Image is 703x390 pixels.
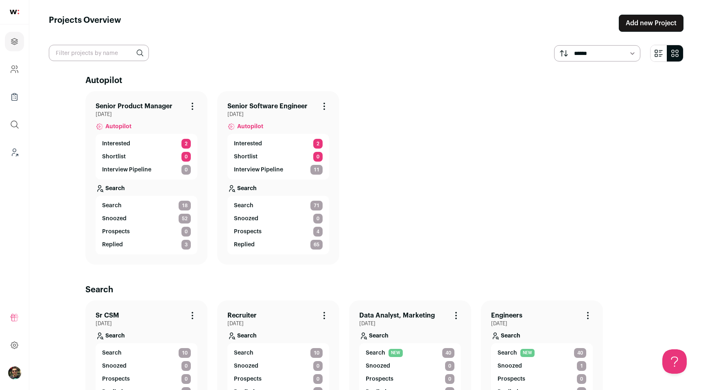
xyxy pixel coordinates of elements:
a: Interview Pipeline 0 [102,165,191,175]
a: Shortlist 0 [102,152,191,162]
span: 40 [574,348,586,358]
button: Project Actions [188,311,197,320]
a: Search NEW 40 [498,348,586,358]
a: Shortlist 0 [234,152,323,162]
input: Filter projects by name [49,45,149,61]
span: NEW [520,349,535,357]
a: Snoozed 0 [234,361,323,371]
p: Search [501,332,520,340]
a: Prospects 0 [102,374,191,384]
p: Snoozed [366,362,390,370]
a: Search 10 [102,348,191,358]
p: Snoozed [102,362,127,370]
a: Search 18 [102,201,191,210]
p: Replied [234,241,255,249]
a: Sr CSM [96,311,119,320]
a: Replied 65 [234,240,323,250]
a: Search [96,180,197,196]
iframe: Toggle Customer Support [662,349,687,374]
span: 10 [310,348,323,358]
span: 0 [313,374,323,384]
span: 65 [310,240,323,250]
p: Prospects [234,228,262,236]
a: Interested 2 [234,139,323,149]
a: Prospects 0 [366,374,454,384]
a: Company and ATS Settings [5,59,24,79]
a: Engineers [491,311,522,320]
a: Search [491,327,593,343]
button: Project Actions [188,101,197,111]
span: [DATE] [491,320,593,327]
button: Project Actions [319,101,329,111]
span: 0 [181,227,191,237]
p: Interested [102,140,130,148]
a: Prospects 0 [234,374,323,384]
img: 8429747-medium_jpg [8,366,21,379]
p: Snoozed [234,215,258,223]
p: Search [105,184,125,193]
span: [DATE] [227,320,329,327]
span: 4 [313,227,323,237]
p: Prospects [366,375,393,383]
span: 40 [442,348,454,358]
span: 0 [445,374,454,384]
span: 0 [181,165,191,175]
a: Company Lists [5,87,24,107]
span: Search [234,349,253,357]
a: Search 71 [234,201,323,210]
a: Senior Product Manager [96,101,172,111]
h2: Search [85,284,647,296]
span: NEW [389,349,403,357]
span: Search [498,349,517,357]
h1: Projects Overview [49,15,121,32]
p: Interested [234,140,262,148]
span: 2 [181,139,191,149]
a: Projects [5,32,24,51]
span: 3 [181,240,191,250]
a: Interested 2 [102,139,191,149]
a: Senior Software Engineer [227,101,308,111]
span: Search [102,202,122,210]
a: Leads (Backoffice) [5,142,24,162]
p: Shortlist [102,153,126,161]
a: Autopilot [96,118,197,134]
a: Recruiter [227,311,257,320]
p: Prospects [102,375,130,383]
span: 0 [313,152,323,162]
p: Prospects [102,228,130,236]
p: Replied [102,241,123,249]
a: Snoozed 0 [234,214,323,223]
p: Interview Pipeline [102,166,151,174]
span: 10 [179,348,191,358]
span: [DATE] [359,320,461,327]
a: Snoozed 1 [498,361,586,371]
span: [DATE] [96,111,197,118]
a: Snoozed 0 [366,361,454,371]
h2: Autopilot [85,75,647,86]
p: Search [237,184,257,193]
span: 0 [313,214,323,223]
span: 18 [179,201,191,210]
span: [DATE] [227,111,329,118]
button: Project Actions [583,311,593,320]
p: Prospects [234,375,262,383]
a: Search 10 [234,348,323,358]
a: Prospects 4 [234,227,323,237]
a: Autopilot [227,118,329,134]
span: 0 [181,374,191,384]
a: Search [96,327,197,343]
button: Open dropdown [8,366,21,379]
p: Shortlist [234,153,258,161]
span: Search [234,202,253,210]
a: Search NEW 40 [366,348,454,358]
a: Snoozed 0 [102,361,191,371]
p: Snoozed [102,215,127,223]
p: Interview Pipeline [234,166,283,174]
span: 0 [313,361,323,371]
span: [DATE] [96,320,197,327]
span: Autopilot [237,123,263,131]
span: Search [366,349,385,357]
p: Prospects [498,375,525,383]
a: Prospects 0 [498,374,586,384]
a: Search [227,180,329,196]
